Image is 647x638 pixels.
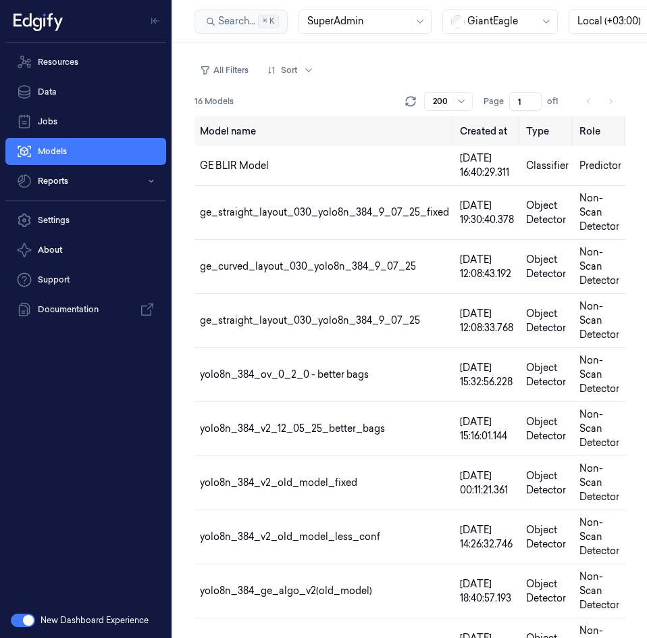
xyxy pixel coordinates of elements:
[579,354,619,395] span: Non-Scan Detector
[526,159,569,172] span: Classifier
[195,59,254,81] button: All Filters
[5,138,166,165] a: Models
[526,524,566,550] span: Object Detector
[526,253,566,280] span: Object Detector
[460,578,511,604] span: [DATE] 18:40:57.193
[460,470,508,496] span: [DATE] 00:11:21.361
[460,152,509,178] span: [DATE] 16:40:29.311
[460,253,511,280] span: [DATE] 12:08:43.192
[526,578,566,604] span: Object Detector
[5,237,166,264] button: About
[200,585,372,597] span: yolo8n_384_ge_algo_v2(old_model)
[579,462,619,503] span: Non-Scan Detector
[579,570,619,611] span: Non-Scan Detector
[460,416,507,442] span: [DATE] 15:16:01.144
[5,168,166,195] button: Reports
[526,362,566,388] span: Object Detector
[460,308,513,334] span: [DATE] 12:08:33.768
[218,14,255,28] span: Search...
[526,308,566,334] span: Object Detector
[579,408,619,449] span: Non-Scan Detector
[526,470,566,496] span: Object Detector
[200,476,357,489] span: yolo8n_384_v2_old_model_fixed
[460,362,513,388] span: [DATE] 15:32:56.228
[5,108,166,135] a: Jobs
[200,531,380,543] span: yolo8n_384_v2_old_model_less_conf
[579,159,621,172] span: Predictor
[5,266,166,293] a: Support
[521,116,574,146] th: Type
[200,206,449,218] span: ge_straight_layout_030_yolo8n_384_9_07_25_fixed
[195,9,288,34] button: Search...⌘K
[200,260,416,272] span: ge_curved_layout_030_yolo8n_384_9_07_25
[200,314,420,326] span: ge_straight_layout_030_yolo8n_384_9_07_25
[5,296,166,323] a: Documentation
[200,368,369,381] span: yolo8n_384_ov_0_2_0 - better bags
[460,524,513,550] span: [DATE] 14:26:32.746
[579,516,619,557] span: Non-Scan Detector
[195,95,234,107] span: 16 Models
[579,300,619,341] span: Non-Scan Detector
[200,422,385,435] span: yolo8n_384_v2_12_05_25_better_bags
[547,95,569,107] span: of 1
[526,416,566,442] span: Object Detector
[579,192,619,232] span: Non-Scan Detector
[579,92,620,111] nav: pagination
[526,199,566,226] span: Object Detector
[484,95,504,107] span: Page
[5,207,166,234] a: Settings
[195,116,455,146] th: Model name
[5,78,166,105] a: Data
[455,116,521,146] th: Created at
[579,246,619,287] span: Non-Scan Detector
[200,159,269,172] span: GE BLIR Model
[145,10,166,32] button: Toggle Navigation
[5,49,166,76] a: Resources
[574,116,627,146] th: Role
[460,199,514,226] span: [DATE] 19:30:40.378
